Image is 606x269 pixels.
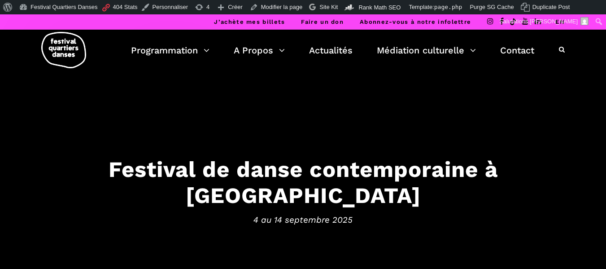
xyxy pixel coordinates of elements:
[377,43,476,58] a: Médiation culturelle
[301,18,344,25] a: Faire un don
[500,43,534,58] a: Contact
[319,4,338,10] span: Site Kit
[434,4,462,10] span: page.php
[358,4,401,11] span: Rank Math SEO
[234,43,285,58] a: A Propos
[309,43,353,58] a: Actualités
[25,213,581,227] span: 4 au 14 septembre 2025
[41,32,86,68] img: logo-fqd-med
[131,43,209,58] a: Programmation
[530,18,578,25] span: [PERSON_NAME]
[25,156,581,209] h3: Festival de danse contemporaine à [GEOGRAPHIC_DATA]
[214,18,285,25] a: J’achète mes billets
[496,14,592,29] a: Salutations,
[360,18,471,25] a: Abonnez-vous à notre infolettre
